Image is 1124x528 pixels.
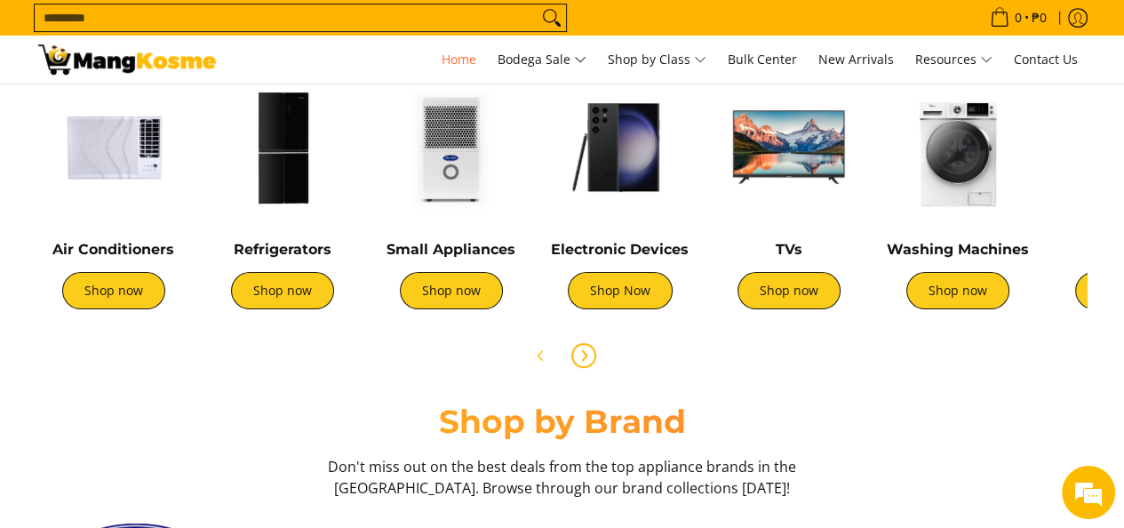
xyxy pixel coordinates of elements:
a: Washing Machines [887,241,1029,258]
a: Shop now [62,272,165,309]
a: Refrigerators [234,241,331,258]
span: New Arrivals [818,51,894,68]
span: Contact Us [1014,51,1078,68]
a: Contact Us [1005,36,1087,84]
a: New Arrivals [809,36,903,84]
img: Air Conditioners [38,72,189,223]
span: ₱0 [1029,12,1049,24]
a: Bodega Sale [489,36,595,84]
button: Previous [522,336,561,375]
nav: Main Menu [234,36,1087,84]
span: Bodega Sale [498,49,586,71]
img: Electronic Devices [545,72,696,223]
h2: Shop by Brand [38,402,1087,442]
a: Shop Now [568,272,673,309]
img: TVs [713,72,865,223]
a: Home [433,36,485,84]
a: Bulk Center [719,36,806,84]
a: Air Conditioners [52,241,174,258]
h3: Don't miss out on the best deals from the top appliance brands in the [GEOGRAPHIC_DATA]. Browse t... [323,456,802,499]
img: Refrigerators [207,72,358,223]
img: Mang Kosme: Your Home Appliances Warehouse Sale Partner! [38,44,216,75]
a: Resources [906,36,1001,84]
a: Shop now [400,272,503,309]
img: Washing Machines [882,72,1033,223]
span: Home [442,51,476,68]
span: Bulk Center [728,51,797,68]
a: Electronic Devices [551,241,689,258]
a: TVs [776,241,802,258]
span: 0 [1012,12,1024,24]
span: • [984,8,1052,28]
span: Resources [915,49,992,71]
a: Shop by Class [599,36,715,84]
button: Next [564,336,603,375]
a: Shop now [231,272,334,309]
a: Small Appliances [387,241,515,258]
img: Small Appliances [376,72,527,223]
a: Shop now [906,272,1009,309]
a: Shop now [737,272,841,309]
span: Shop by Class [608,49,706,71]
button: Search [538,4,566,31]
